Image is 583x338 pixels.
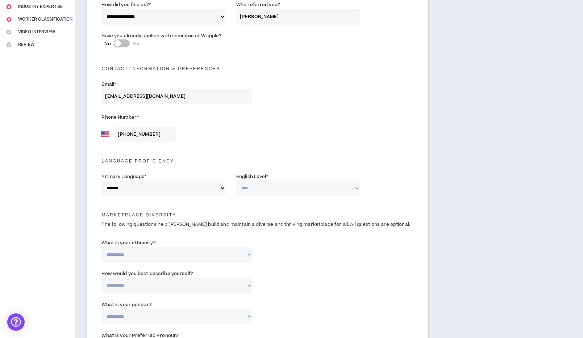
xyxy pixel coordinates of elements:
[101,79,116,90] label: Email
[236,9,360,25] input: Name
[104,41,111,47] span: No
[101,30,221,42] label: Have you already spoken with someone at Wripple?
[96,66,419,71] h5: Contact Information & preferences
[236,171,268,182] label: English Level
[114,39,130,47] button: NoYes
[96,221,419,228] p: The following questions help [PERSON_NAME] build and maintain a diverse and thriving marketplace ...
[101,171,146,182] label: Primary Language
[101,268,193,279] label: How would you best describe yourself?
[101,237,156,249] label: What is your ethnicity?
[101,89,252,104] input: Enter Email
[133,41,141,47] span: Yes
[101,299,151,310] label: What is your gender?
[96,212,419,217] h5: Marketplace Diversity
[7,313,25,331] div: Open Intercom Messenger
[96,159,419,164] h5: Language Proficiency
[101,111,252,123] label: Phone Number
